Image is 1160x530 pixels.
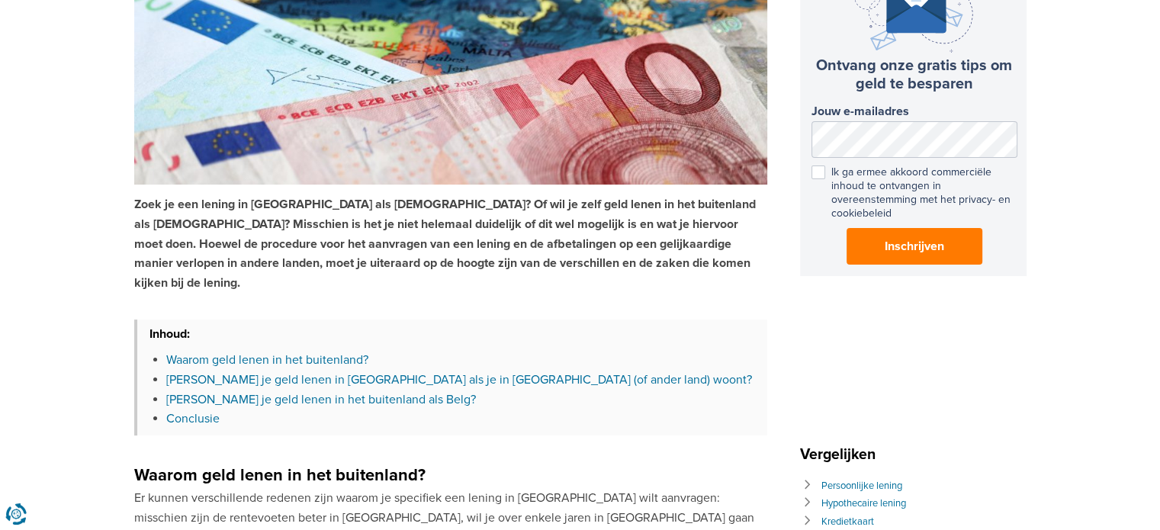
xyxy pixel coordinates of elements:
[800,445,883,464] span: Vergelijken
[811,165,1017,221] label: Ik ga ermee akkoord commerciële inhoud te ontvangen in overeenstemming met het privacy- en cookie...
[885,237,944,255] span: Inschrijven
[137,320,767,345] h3: Inhoud:
[821,497,906,509] a: Hypothecaire lening
[821,516,874,528] a: Kredietkaart
[800,313,1029,412] iframe: fb:page Facebook Social Plugin
[811,104,1017,119] label: Jouw e-mailadres
[134,197,756,290] strong: Zoek je een lening in [GEOGRAPHIC_DATA] als [DEMOGRAPHIC_DATA]? Of wil je zelf geld lenen in het ...
[166,352,368,368] a: Waarom geld lenen in het buitenland?
[166,392,476,407] a: [PERSON_NAME] je geld lenen in het buitenland als Belg?
[166,372,752,387] a: [PERSON_NAME] je geld lenen in [GEOGRAPHIC_DATA] als je in [GEOGRAPHIC_DATA] (of ander land) woont?
[134,465,426,486] strong: Waarom geld lenen in het buitenland?
[847,228,982,265] button: Inschrijven
[811,56,1017,93] h3: Ontvang onze gratis tips om geld te besparen
[166,411,220,426] a: Conclusie
[821,480,902,492] a: Persoonlijke lening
